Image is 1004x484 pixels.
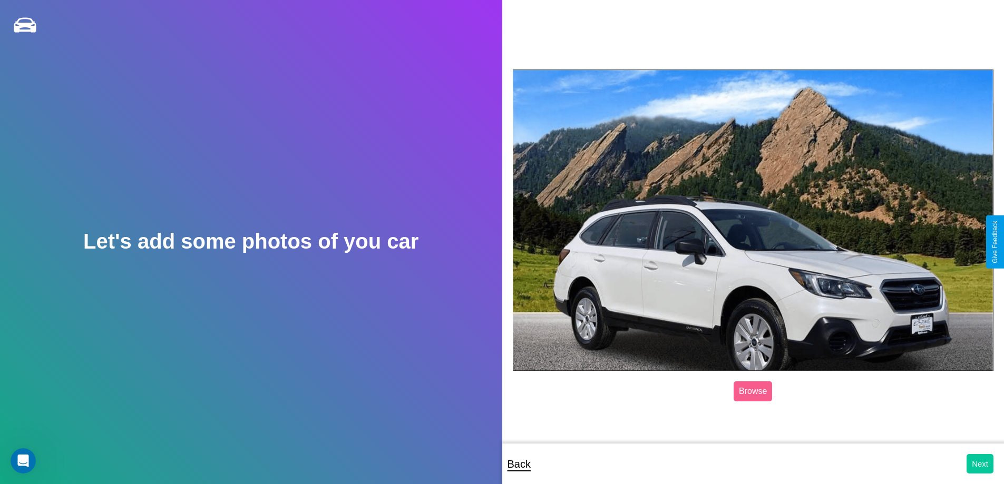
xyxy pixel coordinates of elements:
p: Back [508,455,531,473]
h2: Let's add some photos of you car [83,230,418,253]
div: Give Feedback [991,221,999,263]
button: Next [967,454,993,473]
label: Browse [734,381,772,401]
img: posted [513,70,994,371]
iframe: Intercom live chat [11,448,36,473]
